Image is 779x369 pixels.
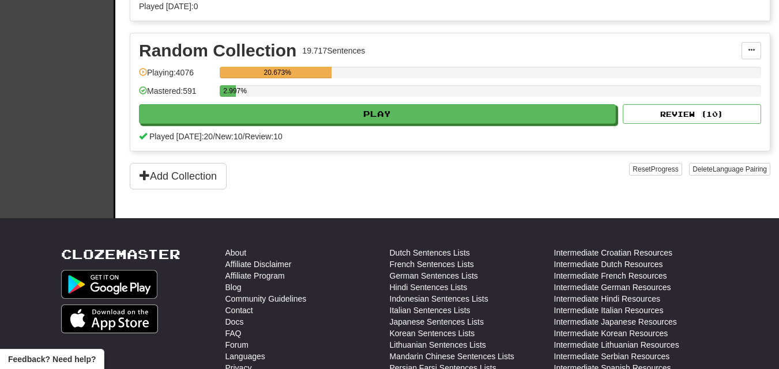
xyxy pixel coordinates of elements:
a: Intermediate Serbian Resources [554,351,670,362]
a: Languages [225,351,265,362]
a: Intermediate Hindi Resources [554,293,660,305]
a: Indonesian Sentences Lists [390,293,488,305]
a: Blog [225,281,242,293]
span: / [243,132,245,141]
div: Random Collection [139,42,296,59]
button: DeleteLanguage Pairing [689,163,770,176]
a: Intermediate French Resources [554,270,667,281]
a: Intermediate Lithuanian Resources [554,339,679,351]
button: ResetProgress [629,163,682,176]
span: Played [DATE]: 0 [139,2,198,11]
a: Contact [225,305,253,316]
button: Play [139,104,616,124]
a: Intermediate Korean Resources [554,328,668,339]
span: Language Pairing [713,165,767,173]
a: Clozemaster [61,247,180,261]
a: Affiliate Program [225,270,285,281]
a: Hindi Sentences Lists [390,281,468,293]
span: New: 10 [215,132,242,141]
a: Korean Sentences Lists [390,328,475,339]
div: Mastered: 591 [139,85,214,104]
a: Intermediate Japanese Resources [554,316,677,328]
a: Affiliate Disclaimer [225,258,292,270]
a: Intermediate German Resources [554,281,671,293]
span: Progress [651,165,679,173]
a: Intermediate Croatian Resources [554,247,672,258]
div: 20.673% [223,67,332,78]
button: Add Collection [130,163,227,189]
a: FAQ [225,328,242,339]
a: French Sentences Lists [390,258,474,270]
a: Dutch Sentences Lists [390,247,470,258]
a: About [225,247,247,258]
span: Open feedback widget [8,353,96,365]
a: Italian Sentences Lists [390,305,471,316]
button: Review (10) [623,104,761,124]
span: / [213,132,215,141]
a: Intermediate Italian Resources [554,305,664,316]
div: 2.997% [223,85,236,97]
a: Intermediate Dutch Resources [554,258,663,270]
a: Mandarin Chinese Sentences Lists [390,351,514,362]
span: Review: 10 [244,132,282,141]
a: Community Guidelines [225,293,307,305]
a: Forum [225,339,249,351]
img: Get it on Google Play [61,270,158,299]
a: Lithuanian Sentences Lists [390,339,486,351]
span: Played [DATE]: 20 [149,132,213,141]
img: Get it on App Store [61,305,159,333]
a: Japanese Sentences Lists [390,316,484,328]
a: Docs [225,316,244,328]
a: German Sentences Lists [390,270,478,281]
div: 19.717 Sentences [302,45,365,56]
div: Playing: 4076 [139,67,214,86]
